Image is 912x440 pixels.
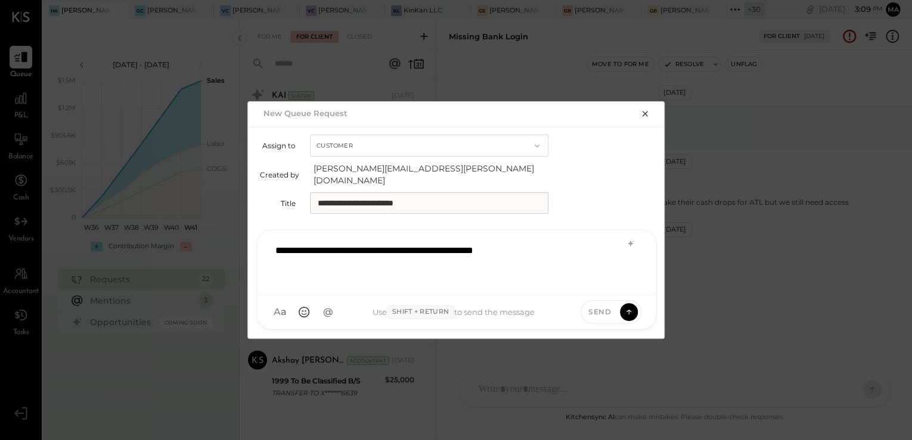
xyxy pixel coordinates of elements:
button: @ [317,301,339,323]
label: Title [260,199,296,208]
button: Aa [269,301,291,323]
span: a [281,306,287,318]
span: Shift + Return [387,305,454,319]
h2: New Queue Request [263,108,348,118]
span: @ [323,306,333,318]
button: Customer [310,135,548,157]
span: [PERSON_NAME][EMAIL_ADDRESS][PERSON_NAME][DOMAIN_NAME] [314,163,552,186]
div: Use to send the message [339,305,569,319]
span: Send [588,307,611,317]
label: Assign to [260,141,296,150]
label: Created by [260,170,299,179]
